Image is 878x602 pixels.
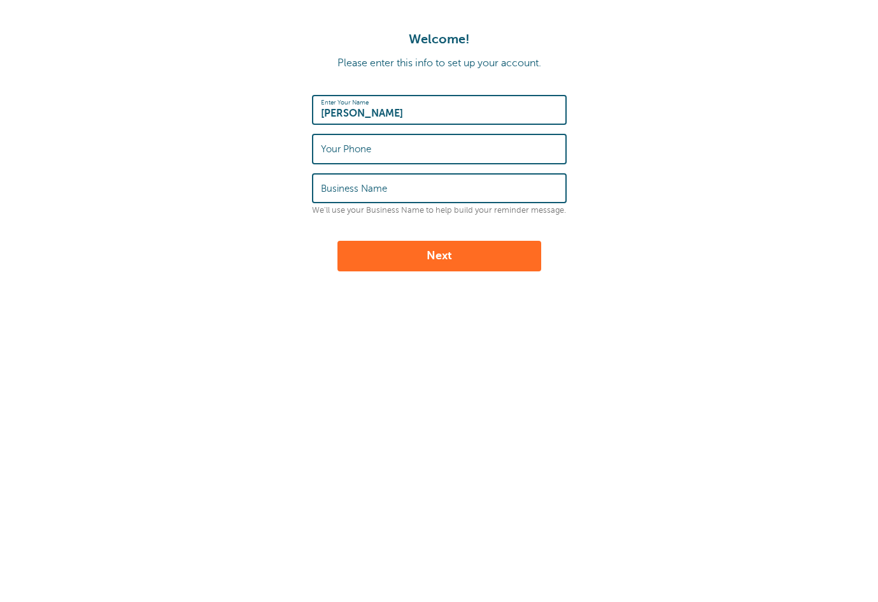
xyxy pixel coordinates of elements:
p: We'll use your Business Name to help build your reminder message. [312,206,567,215]
button: Next [337,241,541,271]
label: Your Phone [321,143,371,155]
label: Enter Your Name [321,99,369,106]
label: Business Name [321,183,387,194]
h1: Welcome! [13,32,865,47]
p: Please enter this info to set up your account. [13,57,865,69]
